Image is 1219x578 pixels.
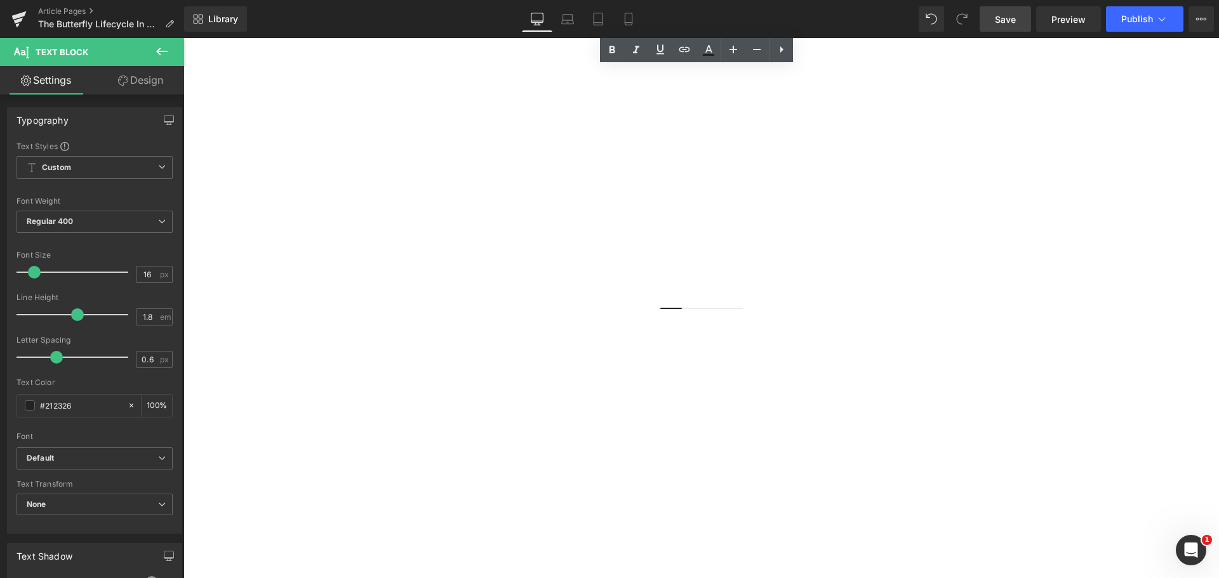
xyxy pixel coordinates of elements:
div: Letter Spacing [17,336,173,345]
b: Regular 400 [27,216,74,226]
div: Font Size [17,251,173,259]
img: tab_domain_overview_orange.svg [34,74,44,84]
i: Default [27,453,54,464]
div: Text Transform [17,480,173,489]
span: Publish [1121,14,1153,24]
input: Color [40,398,121,412]
b: None [27,499,46,509]
span: px [160,355,171,364]
div: Text Styles [17,141,173,151]
div: Text Color [17,378,173,387]
button: Undo [919,6,944,32]
div: % [142,395,172,417]
button: Redo [949,6,975,32]
a: Article Pages [38,6,184,16]
div: Text Shadow [17,544,72,562]
iframe: Intercom live chat [1176,535,1206,565]
a: Preview [1036,6,1101,32]
span: The Butterfly Lifecycle In Your Garden: Explained [38,19,160,29]
div: Line Height [17,293,173,302]
div: Domain: [DOMAIN_NAME] [33,33,140,43]
div: Font Weight [17,197,173,206]
div: Keywords by Traffic [140,75,214,83]
span: 1 [1202,535,1212,545]
span: Library [208,13,238,25]
a: Mobile [613,6,644,32]
span: em [160,313,171,321]
div: Domain Overview [48,75,114,83]
button: Publish [1106,6,1183,32]
img: website_grey.svg [20,33,30,43]
a: New Library [184,6,247,32]
span: Preview [1051,13,1086,26]
a: Desktop [522,6,552,32]
button: More [1189,6,1214,32]
div: Typography [17,108,69,126]
span: Text Block [36,47,88,57]
span: px [160,270,171,279]
img: logo_orange.svg [20,20,30,30]
div: Font [17,432,173,441]
span: Save [995,13,1016,26]
div: v 4.0.25 [36,20,62,30]
a: Laptop [552,6,583,32]
b: Custom [42,162,71,173]
a: Design [95,66,187,95]
img: tab_keywords_by_traffic_grey.svg [126,74,137,84]
a: Tablet [583,6,613,32]
a: she can lay up to 300 eggs [533,283,666,295]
